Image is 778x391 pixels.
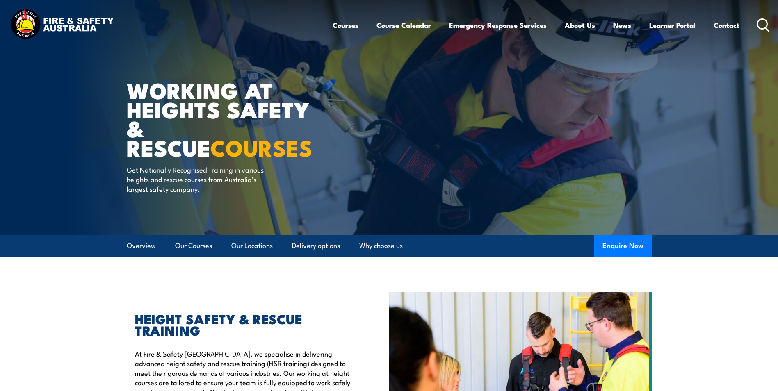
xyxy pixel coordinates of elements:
[714,14,739,36] a: Contact
[333,14,358,36] a: Courses
[127,235,156,257] a: Overview
[613,14,631,36] a: News
[649,14,696,36] a: Learner Portal
[127,80,329,157] h1: WORKING AT HEIGHTS SAFETY & RESCUE
[376,14,431,36] a: Course Calendar
[127,165,276,193] p: Get Nationally Recognised Training in various heights and rescue courses from Australia’s largest...
[135,313,351,336] h2: HEIGHT SAFETY & RESCUE TRAINING
[292,235,340,257] a: Delivery options
[210,130,313,164] strong: COURSES
[449,14,547,36] a: Emergency Response Services
[565,14,595,36] a: About Us
[175,235,212,257] a: Our Courses
[231,235,273,257] a: Our Locations
[359,235,403,257] a: Why choose us
[594,235,652,257] button: Enquire Now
